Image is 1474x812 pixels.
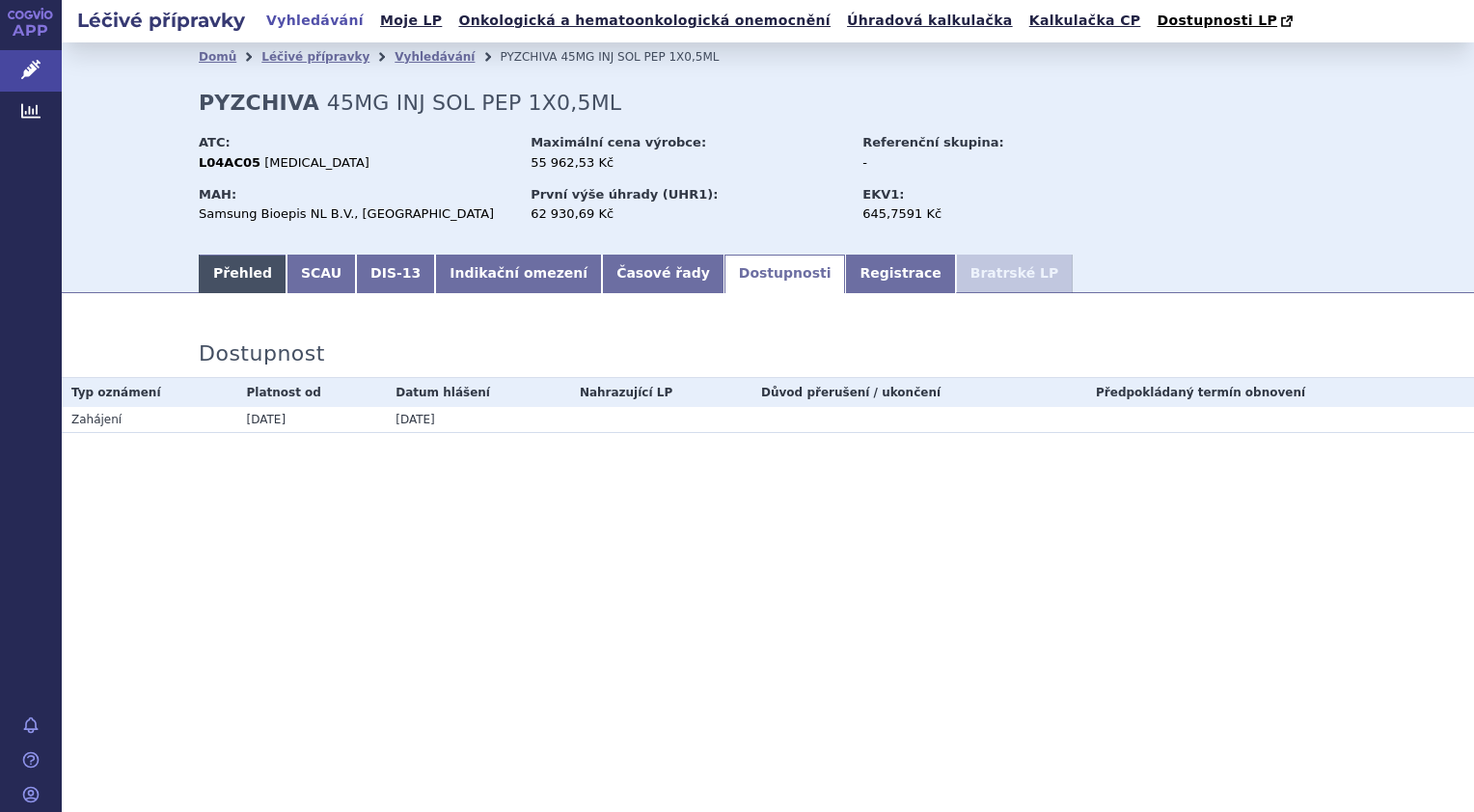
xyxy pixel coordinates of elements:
[260,8,369,34] a: Vyhledávání
[199,155,260,170] strong: L04AC05
[199,205,512,223] div: Samsung Bioepis NL B.V., [GEOGRAPHIC_DATA]
[560,50,719,64] span: 45MG INJ SOL PEP 1X0,5ML
[261,50,369,64] a: Léčivé přípravky
[287,255,356,293] a: SCAU
[199,187,236,202] strong: MAH:
[356,255,435,293] a: DIS-13
[862,187,904,202] strong: EKV1:
[199,91,319,115] strong: PYZCHIVA
[862,135,1003,149] strong: Referenční skupina:
[327,91,622,115] span: 45MG INJ SOL PEP 1X0,5ML
[862,205,1079,223] div: 645,7591 Kč
[435,255,602,293] a: Indikační omezení
[199,255,287,293] a: Přehled
[199,341,325,366] h3: Dostupnost
[531,187,718,202] strong: První výše úhrady (UHR1):
[1157,13,1277,28] span: Dostupnosti LP
[236,407,386,433] td: [DATE]
[264,155,369,170] span: [MEDICAL_DATA]
[1151,8,1302,35] a: Dostupnosti LP
[374,8,448,34] a: Moje LP
[62,378,236,407] th: Typ oznámení
[1024,8,1147,34] a: Kalkulačka CP
[751,378,1086,407] th: Důvod přerušení / ukončení
[199,135,231,149] strong: ATC:
[845,255,955,293] a: Registrace
[841,8,1019,34] a: Úhradová kalkulačka
[395,50,475,64] a: Vyhledávání
[724,255,846,293] a: Dostupnosti
[570,378,751,407] th: Nahrazující LP
[602,255,724,293] a: Časové řady
[199,50,236,64] a: Domů
[1086,378,1474,407] th: Předpokládaný termín obnovení
[452,8,836,34] a: Onkologická a hematoonkologická onemocnění
[531,135,706,149] strong: Maximální cena výrobce:
[531,154,844,172] div: 55 962,53 Kč
[862,154,1079,172] div: -
[531,205,844,223] div: 62 930,69 Kč
[62,407,236,433] td: Zahájení
[236,378,386,407] th: Platnost od
[386,407,570,433] td: [DATE]
[62,7,260,34] h2: Léčivé přípravky
[500,50,557,64] span: PYZCHIVA
[386,378,570,407] th: Datum hlášení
